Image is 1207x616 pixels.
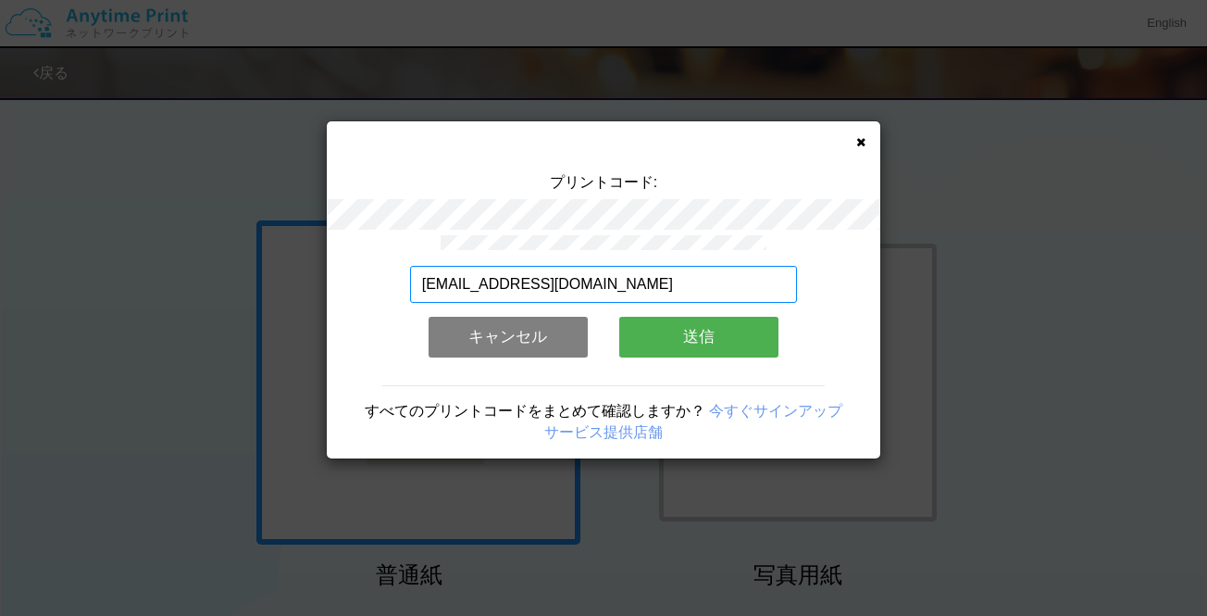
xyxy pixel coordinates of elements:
[410,266,798,303] input: メールアドレス
[429,317,588,358] button: キャンセル
[365,403,705,419] span: すべてのプリントコードをまとめて確認しますか？
[619,317,778,358] button: 送信
[709,403,842,419] a: 今すぐサインアップ
[550,174,657,190] span: プリントコード:
[544,424,663,440] a: サービス提供店舗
